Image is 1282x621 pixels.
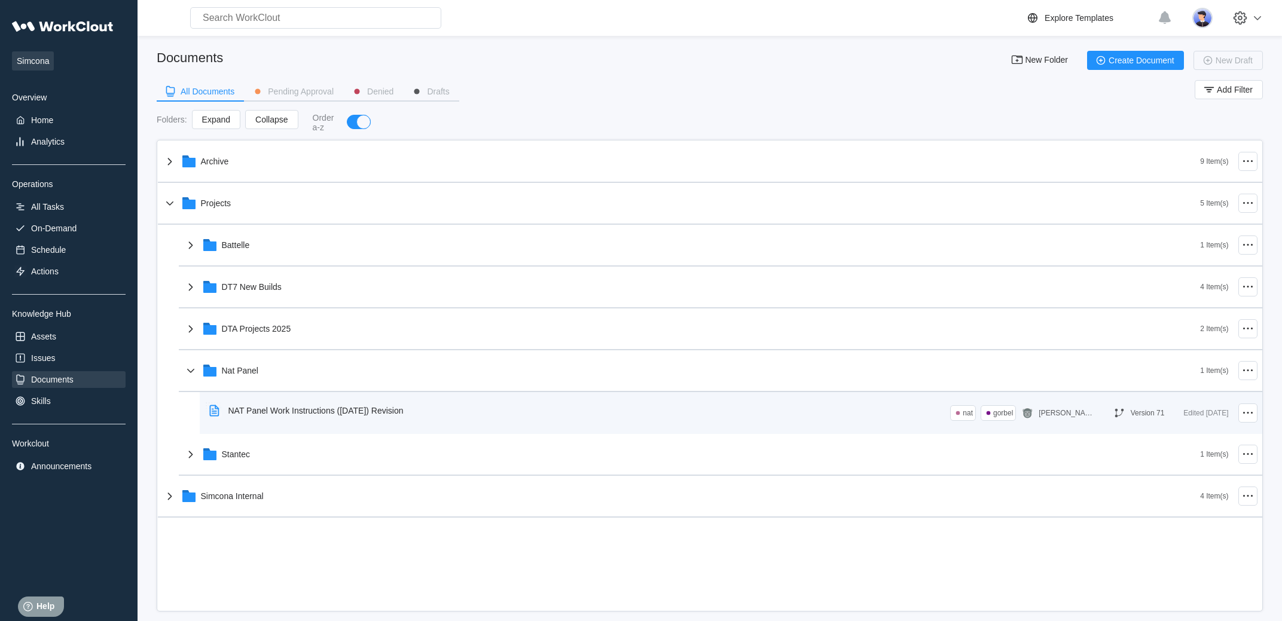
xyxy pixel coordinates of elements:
[31,224,77,233] div: On-Demand
[31,267,59,276] div: Actions
[12,93,126,102] div: Overview
[31,137,65,146] div: Analytics
[1087,51,1184,70] button: Create Document
[222,240,250,250] div: Battelle
[403,82,459,100] button: Drafts
[268,87,334,96] div: Pending Approval
[222,282,282,292] div: DT7 New Builds
[1183,406,1228,420] div: Edited [DATE]
[343,82,403,100] button: Denied
[427,87,449,96] div: Drafts
[12,220,126,237] a: On-Demand
[1192,8,1213,28] img: user-5.png
[1131,409,1165,417] div: Version 71
[1200,283,1228,291] div: 4 Item(s)
[12,51,54,71] span: Simcona
[1194,51,1263,70] button: New Draft
[157,82,244,100] button: All Documents
[201,198,231,208] div: Projects
[12,458,126,475] a: Announcements
[12,309,126,319] div: Knowledge Hub
[12,179,126,189] div: Operations
[31,332,56,341] div: Assets
[12,241,126,258] a: Schedule
[1200,450,1228,458] div: 1 Item(s)
[31,202,64,212] div: All Tasks
[1039,409,1092,417] div: [PERSON_NAME]
[31,375,74,384] div: Documents
[222,324,291,334] div: DTA Projects 2025
[1200,325,1228,333] div: 2 Item(s)
[201,491,264,501] div: Simcona Internal
[228,406,404,415] div: NAT Panel Work Instructions ([DATE]) Revision
[245,110,298,129] button: Collapse
[367,87,393,96] div: Denied
[12,328,126,345] a: Assets
[12,393,126,409] a: Skills
[1025,11,1152,25] a: Explore Templates
[963,409,973,417] div: nat
[31,353,55,363] div: Issues
[1200,241,1228,249] div: 1 Item(s)
[12,439,126,448] div: Workclout
[993,409,1013,417] div: gorbel
[181,87,234,96] div: All Documents
[1195,80,1263,99] button: Add Filter
[31,245,66,255] div: Schedule
[1216,56,1253,65] span: New Draft
[157,115,187,124] div: Folders :
[12,263,126,280] a: Actions
[222,449,250,459] div: Stantec
[12,350,126,366] a: Issues
[12,112,126,129] a: Home
[1003,51,1078,70] button: New Folder
[1200,157,1228,166] div: 9 Item(s)
[12,371,126,388] a: Documents
[190,7,441,29] input: Search WorkClout
[1200,492,1228,500] div: 4 Item(s)
[1045,13,1113,23] div: Explore Templates
[1021,406,1034,420] img: gorilla.png
[31,396,51,406] div: Skills
[1200,366,1228,375] div: 1 Item(s)
[12,198,126,215] a: All Tasks
[255,115,288,124] span: Collapse
[1200,199,1228,207] div: 5 Item(s)
[12,133,126,150] a: Analytics
[1109,56,1174,65] span: Create Document
[202,115,230,124] span: Expand
[192,110,240,129] button: Expand
[31,461,91,471] div: Announcements
[244,82,343,100] button: Pending Approval
[1217,85,1253,94] span: Add Filter
[157,50,223,66] div: Documents
[201,157,229,166] div: Archive
[222,366,258,375] div: Nat Panel
[313,113,335,132] div: Order a-z
[1025,56,1068,65] span: New Folder
[31,115,53,125] div: Home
